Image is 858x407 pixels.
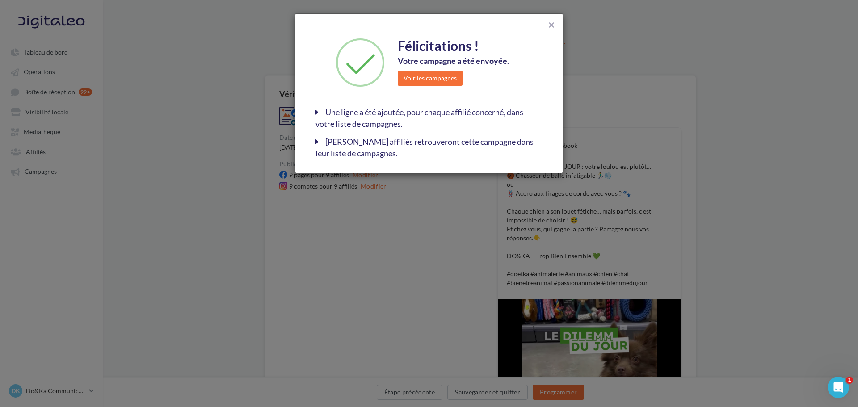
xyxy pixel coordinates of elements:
span: close [547,21,556,29]
div: Une ligne a été ajoutée, pour chaque affilié concerné, dans votre liste de campagnes. [315,107,543,130]
span: 1 [846,377,853,384]
div: [PERSON_NAME] affiliés retrouveront cette campagne dans leur liste de campagnes. [315,136,543,159]
button: Voir les campagnes [398,71,463,86]
div: Félicitations ! [398,36,536,55]
iframe: Intercom live chat [828,377,849,398]
div: Votre campagne a été envoyée. [398,55,536,67]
